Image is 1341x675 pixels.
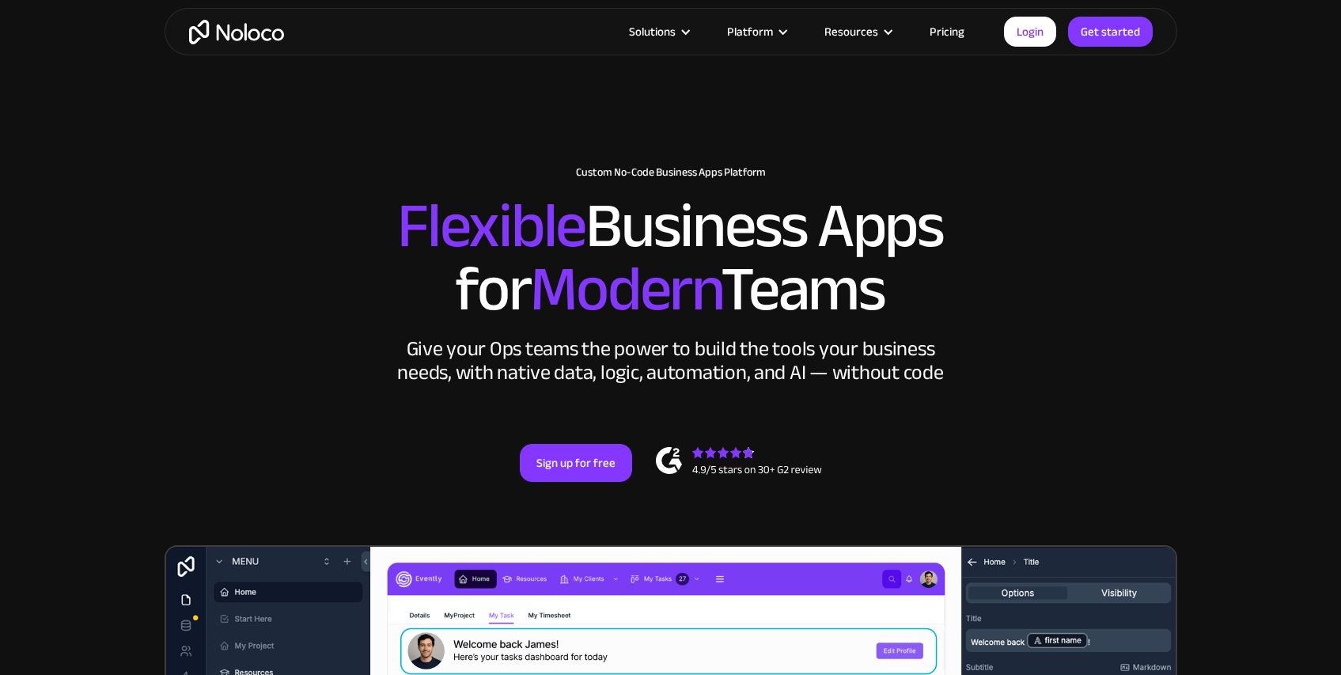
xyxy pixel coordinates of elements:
[1068,17,1153,47] a: Get started
[727,21,773,42] div: Platform
[824,21,878,42] div: Resources
[910,21,984,42] a: Pricing
[1004,17,1056,47] a: Login
[394,337,948,385] div: Give your Ops teams the power to build the tools your business needs, with native data, logic, au...
[189,20,284,44] a: home
[180,166,1161,179] h1: Custom No-Code Business Apps Platform
[180,195,1161,321] h2: Business Apps for Teams
[530,230,721,348] span: Modern
[707,21,805,42] div: Platform
[520,444,632,482] a: Sign up for free
[805,21,910,42] div: Resources
[609,21,707,42] div: Solutions
[629,21,676,42] div: Solutions
[397,167,585,285] span: Flexible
